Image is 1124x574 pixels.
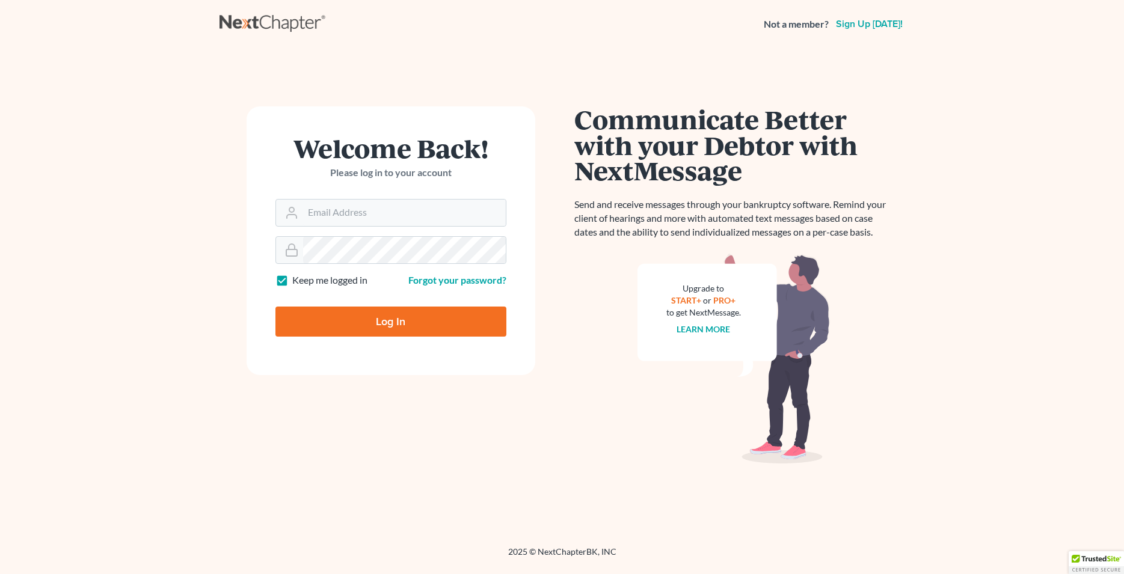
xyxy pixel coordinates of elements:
[275,166,506,180] p: Please log in to your account
[574,106,893,183] h1: Communicate Better with your Debtor with NextMessage
[666,307,741,319] div: to get NextMessage.
[637,254,830,464] img: nextmessage_bg-59042aed3d76b12b5cd301f8e5b87938c9018125f34e5fa2b7a6b67550977c72.svg
[703,295,711,305] span: or
[574,198,893,239] p: Send and receive messages through your bankruptcy software. Remind your client of hearings and mo...
[677,324,730,334] a: Learn more
[408,274,506,285] a: Forgot your password?
[303,200,506,226] input: Email Address
[275,307,506,337] input: Log In
[834,19,905,29] a: Sign up [DATE]!
[764,17,829,31] strong: Not a member?
[671,295,701,305] a: START+
[275,135,506,161] h1: Welcome Back!
[1069,551,1124,574] div: TrustedSite Certified
[292,273,367,287] label: Keep me logged in
[220,546,905,567] div: 2025 © NextChapterBK, INC
[666,282,741,295] div: Upgrade to
[713,295,736,305] a: PRO+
